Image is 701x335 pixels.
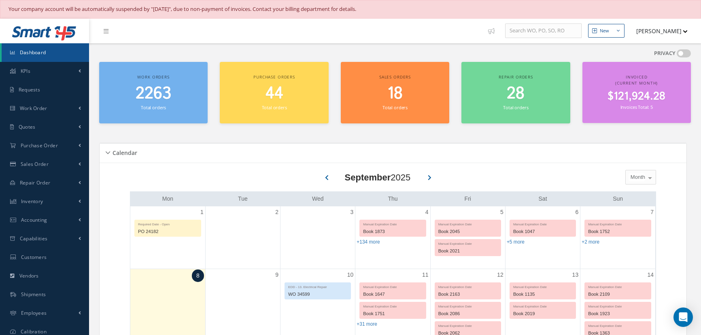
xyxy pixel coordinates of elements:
[580,206,655,269] td: September 7, 2025
[585,227,651,236] div: Book 1752
[360,309,425,318] div: Book 1751
[461,62,570,124] a: Repair orders 28 Total orders
[236,194,249,204] a: Tuesday
[582,239,599,245] a: Show 2 more events
[137,74,169,80] span: Work orders
[626,74,648,80] span: Invoiced
[435,322,501,329] div: Manual Expiration Date
[2,43,89,62] a: Dashboard
[20,49,46,56] span: Dashboard
[387,82,403,105] span: 18
[582,62,691,123] a: Invoiced (Current Month) $121,924.28 Invoices Total: 5
[435,246,501,256] div: Book 2021
[435,302,501,309] div: Manual Expiration Date
[499,74,533,80] span: Repair orders
[192,269,204,282] a: September 8, 2025
[274,269,280,281] a: September 9, 2025
[199,206,205,218] a: September 1, 2025
[21,254,47,261] span: Customers
[646,269,655,281] a: September 14, 2025
[629,23,688,39] button: [PERSON_NAME]
[19,86,40,93] span: Requests
[20,179,51,186] span: Repair Order
[141,104,166,110] small: Total orders
[346,269,355,281] a: September 10, 2025
[205,206,280,269] td: September 2, 2025
[161,194,175,204] a: Monday
[620,104,653,110] small: Invoices Total: 5
[266,82,283,105] span: 44
[21,198,43,205] span: Inventory
[629,173,645,181] span: Month
[510,283,576,290] div: Manual Expiration Date
[507,239,525,245] a: Show 5 more events
[110,147,137,157] h5: Calendar
[484,19,505,43] a: Show Tips
[345,172,391,182] b: September
[21,310,47,316] span: Employees
[510,220,576,227] div: Manual Expiration Date
[360,227,425,236] div: Book 1873
[510,309,576,318] div: Book 2019
[600,28,609,34] div: New
[285,283,350,290] div: EDD - 13. Electrical Repair
[435,220,501,227] div: Manual Expiration Date
[99,62,208,124] a: Work orders 2263 Total orders
[510,290,576,299] div: Book 1135
[274,206,280,218] a: September 2, 2025
[135,220,201,227] div: Required Date - Open
[20,105,47,112] span: Work Order
[262,104,287,110] small: Total orders
[585,290,651,299] div: Book 2109
[574,206,580,218] a: September 6, 2025
[421,269,430,281] a: September 11, 2025
[654,49,676,57] label: PRIVACY
[571,269,580,281] a: September 13, 2025
[503,104,528,110] small: Total orders
[280,206,355,269] td: September 3, 2025
[615,80,658,86] span: (Current Month)
[510,302,576,309] div: Manual Expiration Date
[357,239,380,245] a: Show 134 more events
[585,220,651,227] div: Manual Expiration Date
[430,206,505,269] td: September 5, 2025
[136,82,171,105] span: 2263
[585,283,651,290] div: Manual Expiration Date
[21,142,58,149] span: Purchase Order
[435,309,501,318] div: Book 2086
[357,321,377,327] a: Show 31 more events
[360,220,425,227] div: Manual Expiration Date
[20,235,48,242] span: Capabilities
[21,328,47,335] span: Calibration
[505,206,580,269] td: September 6, 2025
[507,82,525,105] span: 28
[435,227,501,236] div: Book 2045
[537,194,549,204] a: Saturday
[505,23,582,38] input: Search WO, PO, SO, RO
[130,206,205,269] td: September 1, 2025
[21,161,49,167] span: Sales Order
[21,291,46,298] span: Shipments
[611,194,625,204] a: Sunday
[510,227,576,236] div: Book 1047
[349,206,355,218] a: September 3, 2025
[310,194,325,204] a: Wednesday
[285,290,350,299] div: WO 34599
[585,302,651,309] div: Manual Expiration Date
[360,302,425,309] div: Manual Expiration Date
[253,74,295,80] span: Purchase orders
[435,283,501,290] div: Manual Expiration Date
[19,123,36,130] span: Quotes
[608,89,665,104] span: $121,924.28
[345,171,411,184] div: 2025
[499,206,505,218] a: September 5, 2025
[435,240,501,246] div: Manual Expiration Date
[135,227,201,236] div: PO 24182
[435,290,501,299] div: Book 2163
[463,194,473,204] a: Friday
[341,62,449,124] a: Sales orders 18 Total orders
[19,272,39,279] span: Vendors
[585,322,651,329] div: Manual Expiration Date
[386,194,399,204] a: Thursday
[360,283,425,290] div: Manual Expiration Date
